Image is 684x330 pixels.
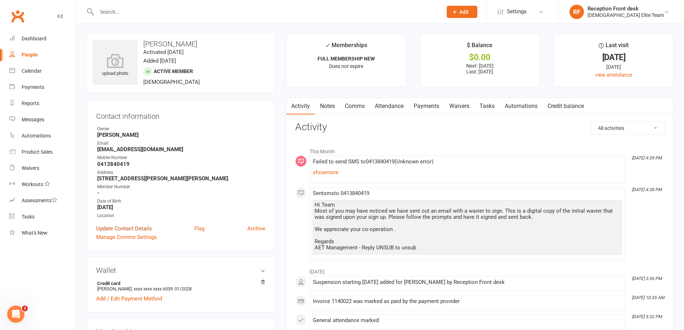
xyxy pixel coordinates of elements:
[313,158,622,177] span: Failed to send SMS to 0413840419 ( Unknown error )
[96,294,162,303] a: Add / Edit Payment Method
[9,112,76,128] a: Messages
[97,146,265,153] strong: [EMAIL_ADDRESS][DOMAIN_NAME]
[9,225,76,241] a: What's New
[507,4,527,20] span: Settings
[295,264,665,276] li: [DATE]
[154,68,193,74] span: Active member
[315,98,340,114] a: Notes
[96,233,157,241] a: Manage Comms Settings
[22,214,35,220] div: Tasks
[9,160,76,176] a: Waivers
[588,12,664,18] div: [DEMOGRAPHIC_DATA] Elite Team
[313,190,369,196] span: Sent sms to 0413840419
[96,266,265,274] h3: Wallet
[22,230,48,236] div: What's New
[97,190,265,196] strong: -
[93,40,269,48] h3: [PERSON_NAME]
[97,154,265,161] div: Mobile Number
[561,54,667,61] div: [DATE]
[632,187,662,192] i: [DATE] 4:38 PM
[97,175,265,182] strong: [STREET_ADDRESS][PERSON_NAME][PERSON_NAME]
[370,98,409,114] a: Attendance
[97,198,265,205] div: Date of Birth
[9,7,27,25] a: Clubworx
[95,7,437,17] input: Search...
[93,54,138,77] div: upload photo
[313,298,622,304] div: Invoice 1140022 was marked as paid by the payment provider
[97,126,265,132] div: Owner
[22,36,46,41] div: Dashboard
[467,41,492,54] div: $ Balance
[9,176,76,193] a: Workouts
[143,58,176,64] time: Added [DATE]
[97,281,262,286] strong: Credit card
[175,286,192,291] span: 01/2028
[295,122,665,133] h3: Activity
[97,161,265,167] strong: 0413840419
[409,98,444,114] a: Payments
[134,286,173,291] span: xxxx xxxx xxxx 6539
[22,52,38,58] div: People
[295,144,665,155] li: This Month
[194,224,204,233] a: Flag
[427,54,533,61] div: $0.00
[340,98,370,114] a: Comms
[7,306,24,323] iframe: Intercom live chat
[22,198,57,203] div: Assessments
[97,132,265,138] strong: [PERSON_NAME]
[97,204,265,211] strong: [DATE]
[561,63,667,71] div: [DATE]
[22,100,39,106] div: Reports
[599,41,629,54] div: Last visit
[632,155,662,161] i: [DATE] 4:39 PM
[22,149,53,155] div: Product Sales
[427,63,533,74] p: Next: [DATE] Last: [DATE]
[143,49,184,55] time: Activated [DATE]
[9,63,76,79] a: Calendar
[474,98,500,114] a: Tasks
[247,224,265,233] a: Archive
[22,68,42,74] div: Calendar
[500,98,543,114] a: Automations
[313,167,622,177] a: show more
[96,109,265,120] h3: Contact information
[632,295,664,300] i: [DATE] 10:35 AM
[22,84,44,90] div: Payments
[22,165,39,171] div: Waivers
[9,47,76,63] a: People
[9,79,76,95] a: Payments
[588,5,664,12] div: Reception Front desk
[96,280,265,293] li: [PERSON_NAME]
[632,314,662,319] i: [DATE] 5:32 PM
[286,98,315,114] a: Activity
[325,41,367,54] div: Memberships
[459,9,468,15] span: Add
[97,169,265,176] div: Address
[97,212,265,219] div: Location
[9,209,76,225] a: Tasks
[595,72,632,78] a: view attendance
[325,42,330,49] i: ✓
[444,98,474,114] a: Waivers
[9,31,76,47] a: Dashboard
[9,128,76,144] a: Automations
[318,56,375,62] strong: FULL MEMBERSHIP NEW
[22,117,44,122] div: Messages
[97,184,265,190] div: Member Number
[313,317,622,324] div: General attendance marked
[447,6,477,18] button: Add
[9,95,76,112] a: Reports
[570,5,584,19] div: RF
[22,181,43,187] div: Workouts
[9,144,76,160] a: Product Sales
[9,193,76,209] a: Assessments
[543,98,589,114] a: Credit balance
[22,133,51,139] div: Automations
[97,140,265,147] div: Email
[96,224,152,233] a: Update Contact Details
[329,63,363,69] span: Does not expire
[632,276,662,281] i: [DATE] 3:36 PM
[143,79,200,85] span: [DEMOGRAPHIC_DATA]
[313,279,622,285] div: Suspension starting [DATE] added for [PERSON_NAME] by Reception Front desk
[22,306,28,311] span: 2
